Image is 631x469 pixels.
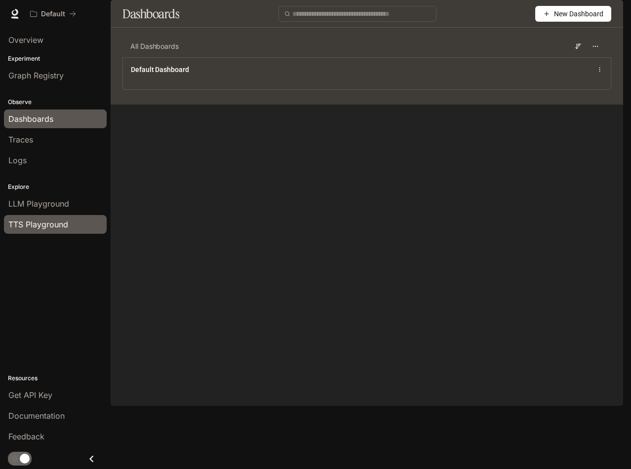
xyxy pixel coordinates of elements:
[554,8,603,19] span: New Dashboard
[41,10,65,18] p: Default
[122,4,179,24] h1: Dashboards
[130,41,179,51] span: All Dashboards
[535,6,611,22] button: New Dashboard
[131,65,189,74] a: Default Dashboard
[26,4,80,24] button: All workspaces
